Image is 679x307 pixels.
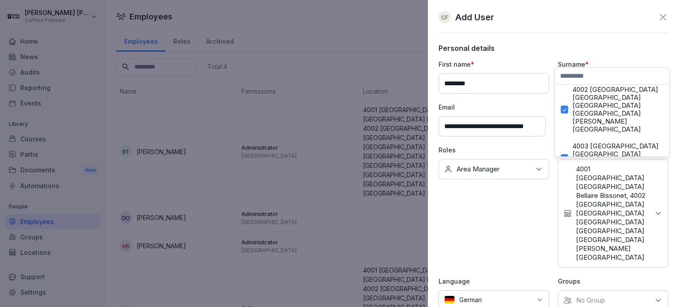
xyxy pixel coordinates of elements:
p: Add User [455,11,494,24]
p: 4001 [GEOGRAPHIC_DATA] [GEOGRAPHIC_DATA] Bellaire Bissonet, 4002 [GEOGRAPHIC_DATA] [GEOGRAPHIC_DA... [576,165,649,262]
p: Surname [558,60,668,69]
p: First name [439,60,549,69]
p: No Group [576,296,605,305]
p: Email [439,102,549,112]
div: CF [439,11,451,23]
p: Personal details [439,44,668,53]
img: de.svg [444,296,455,304]
p: Groups [558,277,668,286]
p: Roles [439,145,549,155]
label: 4003 [GEOGRAPHIC_DATA] [GEOGRAPHIC_DATA] [PERSON_NAME][GEOGRAPHIC_DATA] [572,142,663,174]
label: 4002 [GEOGRAPHIC_DATA] [GEOGRAPHIC_DATA] [GEOGRAPHIC_DATA] [GEOGRAPHIC_DATA][PERSON_NAME][GEOGRAP... [572,86,663,133]
p: Area Manager [457,165,500,174]
p: Language [439,277,549,286]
